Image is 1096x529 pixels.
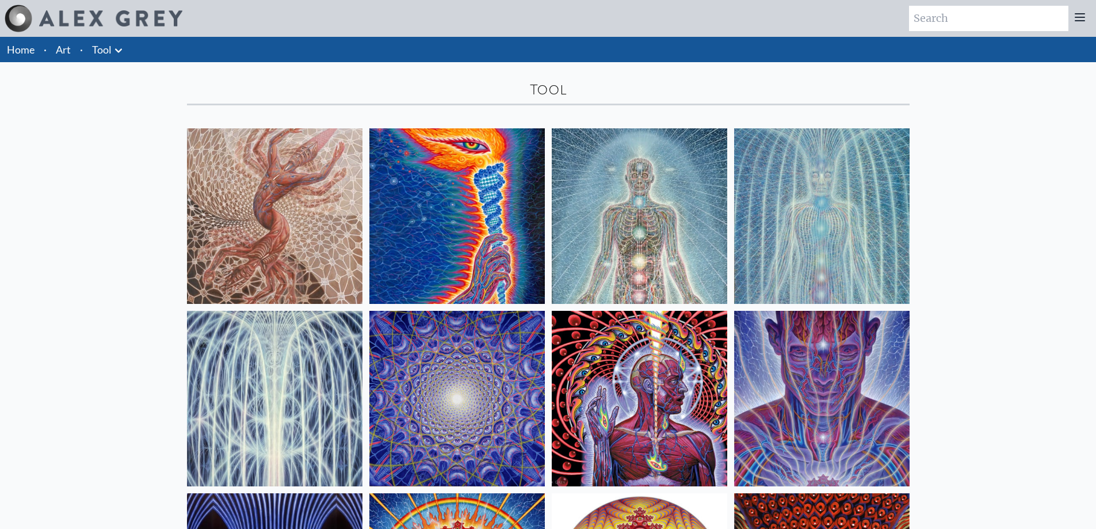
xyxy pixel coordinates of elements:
img: Mystic Eye, 2018, Alex Grey [734,311,910,486]
li: · [39,37,51,62]
a: Home [7,43,35,56]
input: Search [909,6,1068,31]
li: · [75,37,87,62]
div: Tool [187,81,910,99]
a: Art [56,41,71,58]
a: Tool [92,41,112,58]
